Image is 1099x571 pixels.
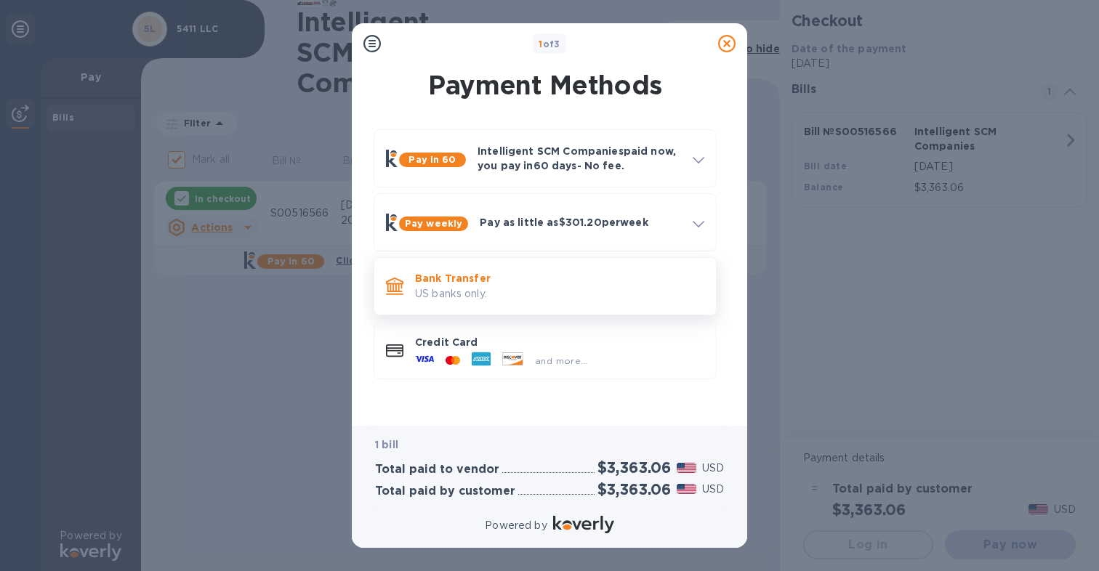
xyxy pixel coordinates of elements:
img: USD [677,463,696,473]
p: Bank Transfer [415,271,704,285]
p: Credit Card [415,335,704,349]
p: Powered by [485,518,547,533]
h2: $3,363.06 [597,458,671,477]
h3: Total paid by customer [375,485,515,498]
h2: $3,363.06 [597,480,671,498]
b: of 3 [539,39,560,49]
p: Pay as little as $301.20 per week [480,215,681,230]
img: Logo [553,516,614,533]
p: USD [702,461,724,476]
span: 1 [539,39,542,49]
span: and more... [535,355,588,366]
img: USD [677,484,696,494]
p: Intelligent SCM Companies paid now, you pay in 60 days - No fee. [478,144,681,173]
h1: Payment Methods [371,70,720,100]
b: Pay in 60 [408,154,456,165]
p: USD [702,482,724,497]
p: US banks only. [415,286,704,301]
b: 1 bill [375,439,398,450]
b: Pay weekly [405,218,462,229]
h3: Total paid to vendor [375,463,499,477]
